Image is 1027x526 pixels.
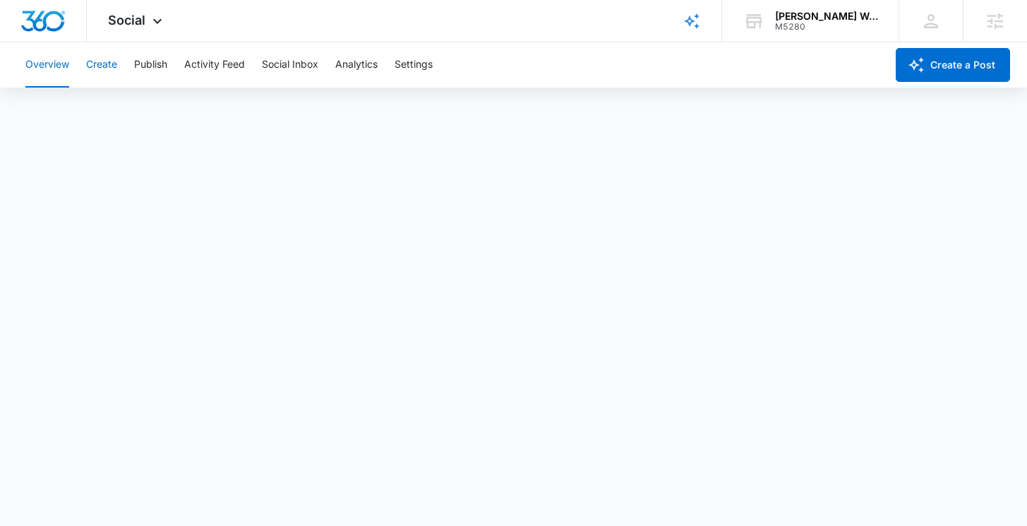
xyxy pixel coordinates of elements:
[896,48,1010,82] button: Create a Post
[335,42,378,88] button: Analytics
[134,42,167,88] button: Publish
[86,42,117,88] button: Create
[395,42,433,88] button: Settings
[775,11,878,22] div: account name
[262,42,318,88] button: Social Inbox
[25,42,69,88] button: Overview
[775,22,878,32] div: account id
[184,42,245,88] button: Activity Feed
[108,13,145,28] span: Social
